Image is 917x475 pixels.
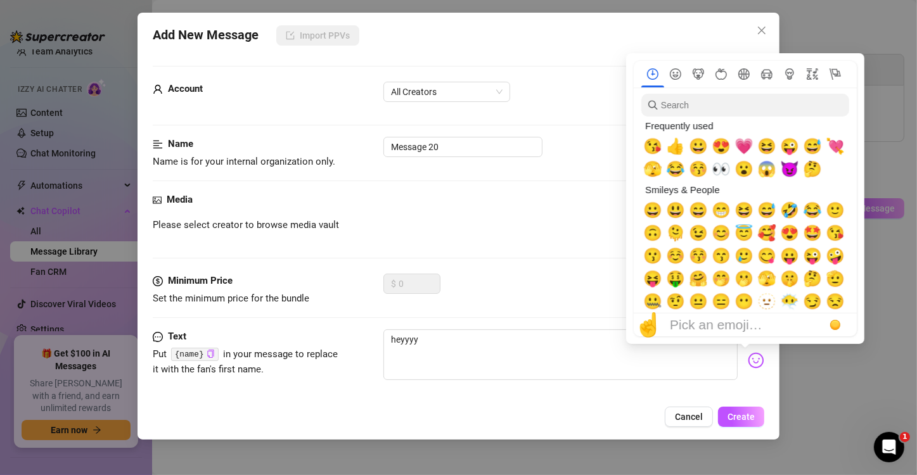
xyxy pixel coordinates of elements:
textarea: heyyyy [383,329,738,380]
button: Create [718,407,764,427]
strong: Media [167,194,193,205]
span: 1 [900,432,910,442]
span: align-left [153,137,163,152]
strong: Account [168,83,203,94]
strong: Name [168,138,193,149]
span: All Creators [391,82,503,101]
span: Cancel [675,412,703,422]
button: Click to Copy [207,350,215,359]
span: Create [728,412,755,422]
button: Cancel [665,407,713,427]
span: message [153,329,163,345]
button: Close [752,20,772,41]
span: copy [207,350,215,358]
strong: Minimum Price [168,275,233,286]
span: Set the minimum price for the bundle [153,293,309,304]
span: picture [153,193,162,208]
code: {name} [171,348,219,361]
span: Name is for your internal organization only. [153,156,335,167]
span: user [153,82,163,97]
span: Please select creator to browse media vault [153,218,339,233]
iframe: Intercom live chat [874,432,904,462]
span: Add New Message [153,25,259,46]
span: Close [752,25,772,35]
span: Put in your message to replace it with the fan's first name. [153,348,338,375]
button: Import PPVs [276,25,359,46]
span: dollar [153,274,163,289]
strong: Text [168,331,186,342]
input: Enter a name [383,137,542,157]
span: close [757,25,767,35]
img: svg%3e [748,352,764,369]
